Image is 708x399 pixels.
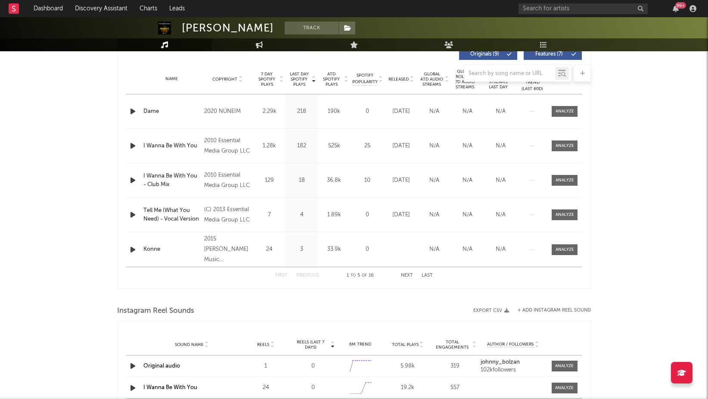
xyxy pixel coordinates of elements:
div: 24 [255,245,283,254]
div: [DATE] [387,211,416,219]
div: 2015 [PERSON_NAME] Music [PERSON_NAME] [204,234,251,265]
div: N/A [486,176,515,185]
div: 3 [288,245,316,254]
div: 0 [292,383,335,392]
div: 99 + [675,2,686,9]
a: Konne [143,245,200,254]
div: 18 [288,176,316,185]
a: johnny_bolzan [481,359,545,365]
span: Total Plays [392,342,419,347]
div: (C) 2013 Essential Media Group LLC [204,205,251,225]
div: 7 [255,211,283,219]
span: Author / Followers [487,342,534,347]
div: 129 [255,176,283,185]
div: N/A [486,142,515,150]
div: 36.8k [320,176,348,185]
span: Reels [257,342,269,347]
button: 99+ [673,5,679,12]
div: 5.98k [386,362,429,371]
div: 4 [288,211,316,219]
div: N/A [486,211,515,219]
button: Next [401,273,413,278]
span: Reels (last 7 days) [292,340,329,350]
div: 182 [288,142,316,150]
button: Previous [296,273,319,278]
div: 2020 NÚNEIM [204,106,251,117]
div: N/A [453,142,482,150]
div: 1.89k [320,211,348,219]
div: N/A [453,245,482,254]
div: N/A [486,245,515,254]
div: 0 [292,362,335,371]
div: [DATE] [387,176,416,185]
input: Search by song name or URL [464,70,555,77]
div: [DATE] [387,142,416,150]
a: I Wanna Be With You [143,385,197,390]
span: of [362,274,367,277]
span: Features ( 7 ) [529,52,569,57]
a: Dame [143,107,200,116]
a: Tell Me (What You Need) - Vocal Version [143,206,200,223]
div: N/A [420,211,449,219]
div: 2.29k [255,107,283,116]
div: N/A [453,211,482,219]
strong: johnny_bolzan [481,359,520,365]
div: 525k [320,142,348,150]
div: N/A [486,107,515,116]
button: Originals(9) [459,49,517,60]
a: Original audio [143,363,180,369]
div: N/A [420,176,449,185]
div: 1 5 16 [336,271,384,281]
div: [PERSON_NAME] [182,22,274,34]
span: Instagram Reel Sounds [117,306,194,316]
div: 0 [352,107,382,116]
div: N/A [420,107,449,116]
div: N/A [453,107,482,116]
button: First [275,273,288,278]
button: Features(7) [524,49,582,60]
div: 0 [352,211,382,219]
div: 1 [244,362,287,371]
div: 24 [244,383,287,392]
button: Last [422,273,433,278]
button: Track [285,22,338,34]
div: 319 [434,362,477,371]
div: 102k followers [481,367,545,373]
div: 2010 Essential Media Group LLC [204,136,251,156]
div: 218 [288,107,316,116]
div: 33.9k [320,245,348,254]
div: N/A [420,245,449,254]
span: Sound Name [175,342,204,347]
div: 190k [320,107,348,116]
input: Search for artists [519,3,648,14]
div: 19.2k [386,383,429,392]
div: 6M Trend [339,341,382,348]
span: Total Engagements [434,340,472,350]
div: + Add Instagram Reel Sound [509,308,591,313]
div: 0 [352,245,382,254]
div: N/A [420,142,449,150]
a: I Wanna Be With You [143,142,200,150]
span: Originals ( 9 ) [465,52,504,57]
div: N/A [453,176,482,185]
div: [DATE] [387,107,416,116]
div: 2010 Essential Media Group LLC [204,170,251,191]
div: 25 [352,142,382,150]
button: Export CSV [473,308,509,313]
div: 557 [434,383,477,392]
div: 1.28k [255,142,283,150]
a: I Wanna Be With You - Club Mix [143,172,200,189]
button: + Add Instagram Reel Sound [518,308,591,313]
div: 10 [352,176,382,185]
span: to [351,274,356,277]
